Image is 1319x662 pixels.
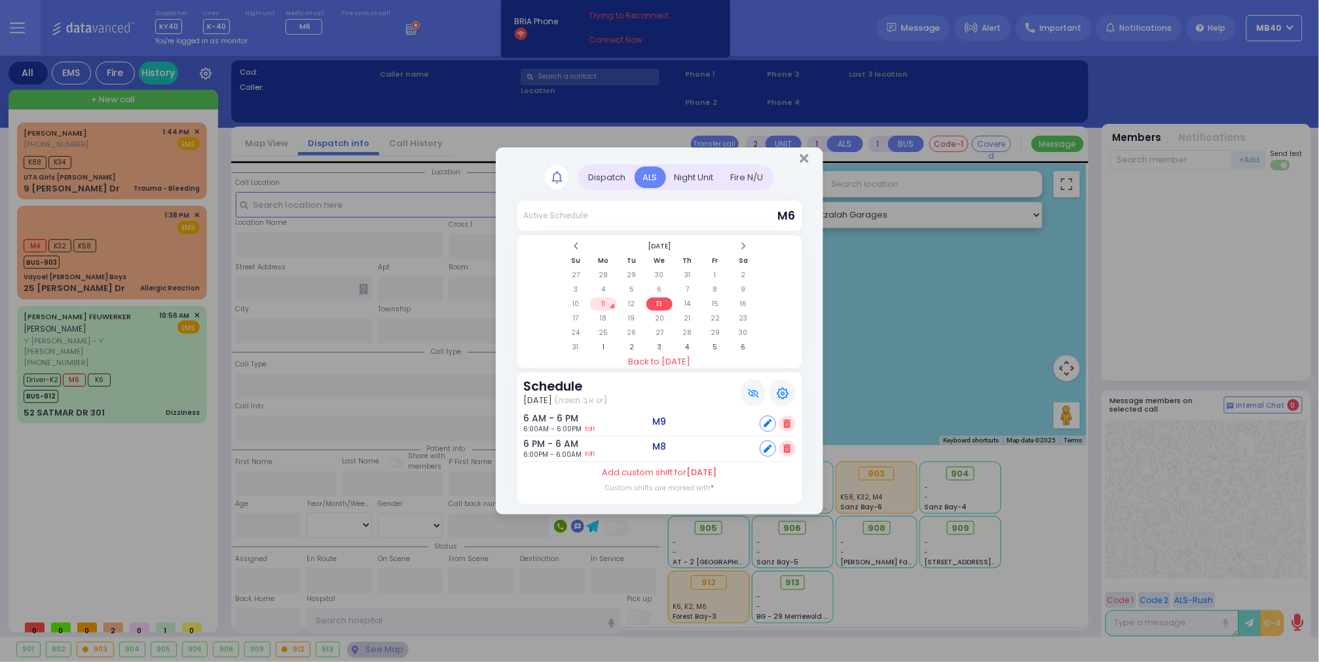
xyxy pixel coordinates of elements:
[702,283,729,296] td: 8
[646,283,673,296] td: 6
[730,283,757,296] td: 9
[702,298,729,311] td: 15
[590,326,617,340] td: 25
[702,269,729,282] td: 1
[618,326,645,340] td: 26
[702,341,729,354] td: 5
[572,241,579,251] span: Previous Month
[653,441,667,452] h5: M8
[590,298,617,311] td: 11
[523,413,559,424] h6: 6 AM - 6 PM
[740,241,747,251] span: Next Month
[646,341,673,354] td: 3
[674,283,701,296] td: 7
[523,379,607,394] h3: Schedule
[646,269,673,282] td: 30
[653,416,667,427] h5: M9
[702,326,729,340] td: 29
[517,355,802,368] a: Back to [DATE]
[618,283,645,296] td: 5
[646,298,673,311] td: 13
[563,283,589,296] td: 3
[730,254,757,267] th: Sa
[730,326,757,340] td: 30
[702,312,729,325] td: 22
[646,312,673,325] td: 20
[730,298,757,311] td: 16
[646,254,673,267] th: We
[586,450,595,459] a: Edit
[674,341,701,354] td: 4
[580,166,635,188] div: Dispatch
[730,312,757,325] td: 23
[730,269,757,282] td: 2
[523,438,559,450] h6: 6 PM - 6 AM
[563,312,589,325] td: 17
[674,269,701,282] td: 31
[674,254,701,267] th: Th
[674,312,701,325] td: 21
[563,269,589,282] td: 27
[722,166,772,188] div: Fire N/U
[590,269,617,282] td: 28
[590,240,728,253] th: Select Month
[563,326,589,340] td: 24
[674,298,701,311] td: 14
[563,254,589,267] th: Su
[646,326,673,340] td: 27
[523,210,587,222] div: Active Schedule
[674,326,701,340] td: 28
[666,166,722,188] div: Night Unit
[687,466,717,478] span: [DATE]
[523,394,552,407] span: [DATE]
[586,424,595,434] a: Edit
[618,254,645,267] th: Tu
[800,152,808,165] button: Close
[563,341,589,354] td: 31
[730,341,757,354] td: 6
[563,298,589,311] td: 10
[555,394,608,407] span: (יט אב תשפה)
[635,166,666,188] div: ALS
[523,450,582,459] span: 6:00PM - 6:00AM
[618,298,645,311] td: 12
[590,254,617,267] th: Mo
[618,341,645,354] td: 2
[590,312,617,325] td: 18
[523,424,582,434] span: 6:00AM - 6:00PM
[702,254,729,267] th: Fr
[590,283,617,296] td: 4
[605,483,714,493] label: Custom shifts are marked with
[590,341,617,354] td: 1
[778,208,796,224] span: M6
[603,466,717,479] label: Add custom shift for
[618,312,645,325] td: 19
[618,269,645,282] td: 29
